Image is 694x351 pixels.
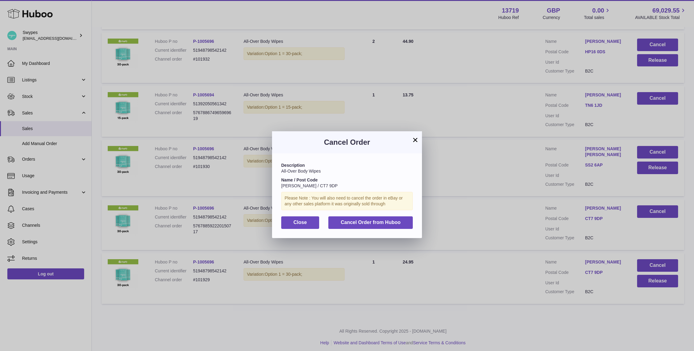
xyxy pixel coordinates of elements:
[281,216,319,229] button: Close
[341,220,401,225] span: Cancel Order from Huboo
[293,220,307,225] span: Close
[328,216,413,229] button: Cancel Order from Huboo
[281,163,305,168] strong: Description
[281,183,338,188] span: [PERSON_NAME] / CT7 9DP
[281,137,413,147] h3: Cancel Order
[281,192,413,210] div: Please Note : You will also need to cancel the order in eBay or any other sales platform it was o...
[412,136,419,144] button: ×
[281,169,321,174] span: All-Over Body Wipes
[281,177,318,182] strong: Name / Post Code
